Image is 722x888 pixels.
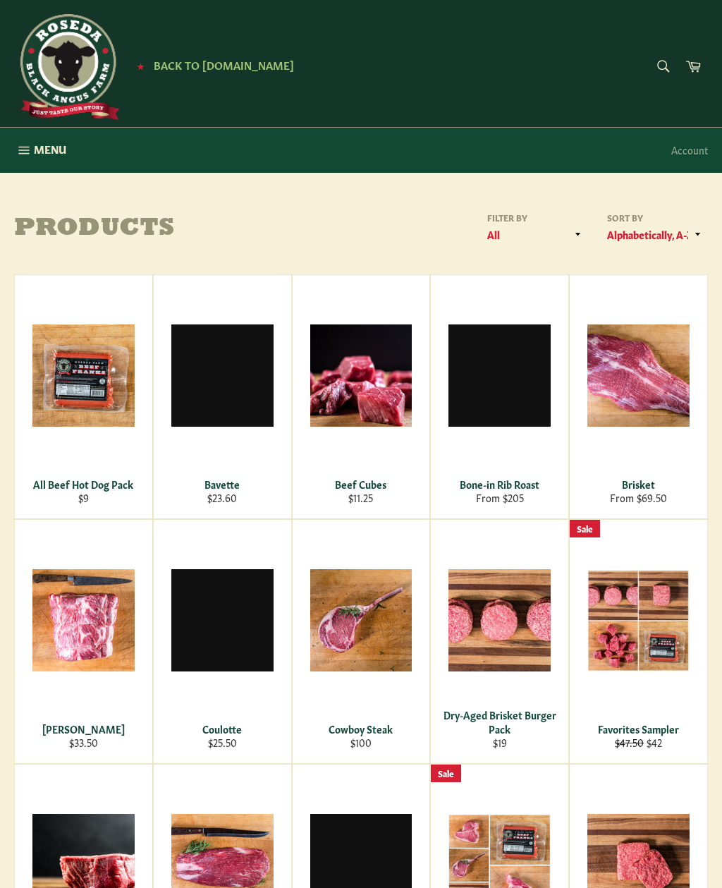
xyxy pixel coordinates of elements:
img: Cowboy Steak [310,569,412,671]
s: $47.50 [615,735,644,749]
span: Menu [34,142,66,157]
img: Beef Cubes [310,324,412,427]
div: Sale [570,520,600,537]
a: All Beef Hot Dog Pack All Beef Hot Dog Pack $9 [14,274,153,519]
span: Back to [DOMAIN_NAME] [154,57,294,72]
img: Roseda Beef [14,14,120,120]
div: Brisket [579,478,699,491]
div: From $69.50 [579,491,699,504]
a: ★ Back to [DOMAIN_NAME] [130,60,294,71]
div: $23.60 [162,491,282,504]
a: Chuck Roast [PERSON_NAME] $33.50 [14,519,153,764]
a: Beef Cubes Beef Cubes $11.25 [292,274,431,519]
a: Favorites Sampler Favorites Sampler $47.50 $42 [569,519,708,764]
div: $42 [579,736,699,749]
div: $11.25 [301,491,421,504]
div: Beef Cubes [301,478,421,491]
a: Cowboy Steak Cowboy Steak $100 [292,519,431,764]
a: Dry-Aged Brisket Burger Pack Dry-Aged Brisket Burger Pack $19 [430,519,569,764]
a: Account [664,129,715,171]
div: $100 [301,736,421,749]
div: Favorites Sampler [579,722,699,736]
div: Sale [431,765,461,782]
img: Favorites Sampler [587,570,690,671]
div: $33.50 [24,736,144,749]
div: [PERSON_NAME] [24,722,144,736]
div: Bone-in Rib Roast [440,478,560,491]
a: Brisket Brisket From $69.50 [569,274,708,519]
a: Bavette Bavette $23.60 [153,274,292,519]
img: Dry-Aged Brisket Burger Pack [448,569,551,671]
h1: Products [14,215,361,243]
img: All Beef Hot Dog Pack [32,324,135,427]
span: ★ [137,60,145,71]
img: Brisket [587,324,690,427]
div: Cowboy Steak [301,722,421,736]
a: Bone-in Rib Roast Bone-in Rib Roast From $205 [430,274,569,519]
div: $9 [24,491,144,504]
div: Coulotte [162,722,282,736]
div: From $205 [440,491,560,504]
a: Coulotte Coulotte $25.50 [153,519,292,764]
div: Bavette [162,478,282,491]
div: Dry-Aged Brisket Burger Pack [440,708,560,736]
div: $19 [440,736,560,749]
label: Filter by [482,212,588,224]
div: $25.50 [162,736,282,749]
div: All Beef Hot Dog Pack [24,478,144,491]
img: Chuck Roast [32,569,135,671]
label: Sort by [602,212,708,224]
